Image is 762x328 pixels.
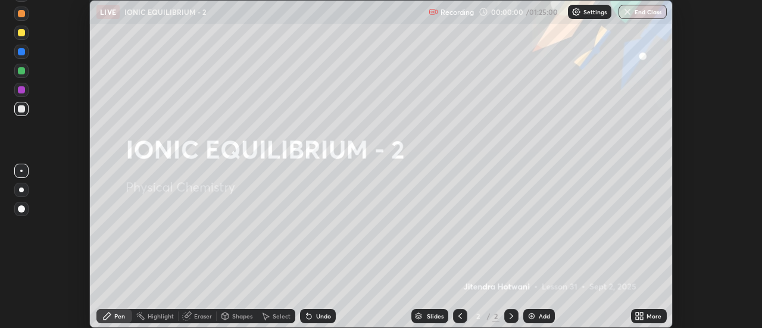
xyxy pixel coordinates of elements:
p: IONIC EQUILIBRIUM - 2 [124,7,206,17]
div: 2 [492,311,499,321]
div: Slides [427,313,444,319]
img: class-settings-icons [571,7,581,17]
img: recording.375f2c34.svg [429,7,438,17]
p: Settings [583,9,607,15]
p: LIVE [100,7,116,17]
p: Recording [441,8,474,17]
div: Select [273,313,291,319]
div: Shapes [232,313,252,319]
div: Pen [114,313,125,319]
img: end-class-cross [623,7,632,17]
div: More [647,313,661,319]
div: Eraser [194,313,212,319]
img: add-slide-button [527,311,536,321]
div: Add [539,313,550,319]
div: Undo [316,313,331,319]
div: Highlight [148,313,174,319]
div: / [486,313,490,320]
button: End Class [619,5,667,19]
div: 2 [472,313,484,320]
